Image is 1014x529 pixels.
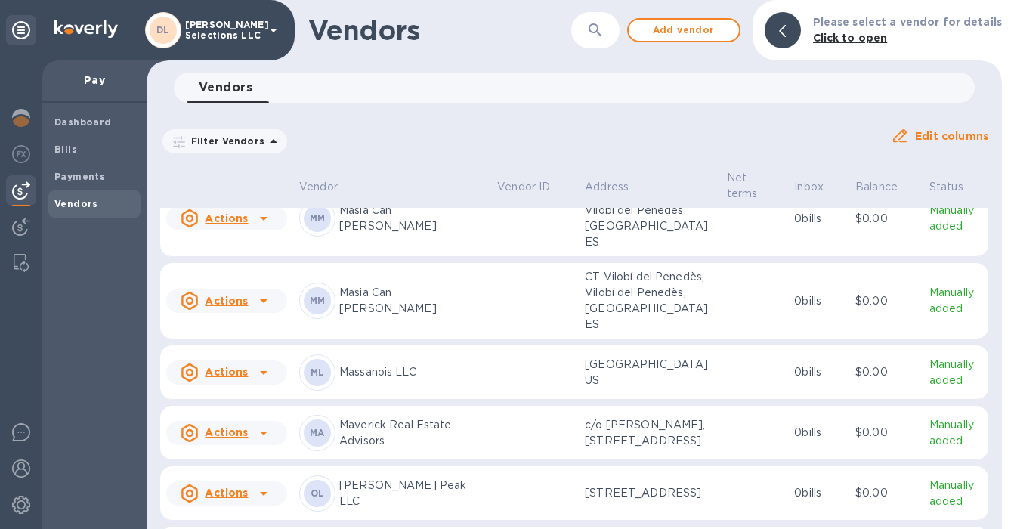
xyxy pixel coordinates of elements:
[299,179,338,195] p: Vendor
[308,14,557,46] h1: Vendors
[311,487,325,499] b: OL
[794,211,843,227] p: 0 bills
[339,364,485,380] p: Massanois LLC
[794,425,843,441] p: 0 bills
[929,285,982,317] p: Manually added
[12,145,30,163] img: Foreign exchange
[794,485,843,501] p: 0 bills
[54,116,112,128] b: Dashboard
[310,295,326,306] b: MM
[585,417,715,449] p: c/o [PERSON_NAME], [STREET_ADDRESS]
[855,179,898,195] p: Balance
[855,293,917,309] p: $0.00
[339,285,485,317] p: Masia Can [PERSON_NAME]
[855,485,917,501] p: $0.00
[339,417,485,449] p: Maverick Real Estate Advisors
[794,293,843,309] p: 0 bills
[855,364,917,380] p: $0.00
[6,15,36,45] div: Unpin categories
[205,487,248,499] u: Actions
[54,144,77,155] b: Bills
[205,212,248,224] u: Actions
[156,24,170,36] b: DL
[627,18,740,42] button: Add vendor
[929,203,982,234] p: Manually added
[915,130,988,142] u: Edit columns
[311,367,325,378] b: ML
[585,179,648,195] span: Address
[585,485,715,501] p: [STREET_ADDRESS]
[310,427,325,438] b: MA
[929,478,982,509] p: Manually added
[794,364,843,380] p: 0 bills
[54,171,105,182] b: Payments
[585,179,629,195] p: Address
[199,77,252,98] span: Vendors
[205,295,248,307] u: Actions
[585,187,715,250] p: CT Vilobí del Penedès, Vilobí del Penedès, [GEOGRAPHIC_DATA] ES
[929,417,982,449] p: Manually added
[54,20,118,38] img: Logo
[585,269,715,333] p: CT Vilobí del Penedès, Vilobí del Penedès, [GEOGRAPHIC_DATA] ES
[641,21,727,39] span: Add vendor
[205,366,248,378] u: Actions
[299,179,357,195] span: Vendor
[54,73,134,88] p: Pay
[585,357,715,388] p: [GEOGRAPHIC_DATA] US
[727,170,783,202] span: Net terms
[794,179,824,195] p: Inbox
[54,198,98,209] b: Vendors
[855,211,917,227] p: $0.00
[497,179,570,195] span: Vendor ID
[727,170,763,202] p: Net terms
[813,16,1002,28] b: Please select a vendor for details
[339,203,485,234] p: Masia Can [PERSON_NAME]
[205,426,248,438] u: Actions
[185,135,264,147] p: Filter Vendors
[794,179,843,195] span: Inbox
[339,478,485,509] p: [PERSON_NAME] Peak LLC
[185,20,261,41] p: [PERSON_NAME] Selections LLC
[497,179,550,195] p: Vendor ID
[929,179,963,195] p: Status
[929,357,982,388] p: Manually added
[855,425,917,441] p: $0.00
[310,212,326,224] b: MM
[813,32,888,44] b: Click to open
[855,179,917,195] span: Balance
